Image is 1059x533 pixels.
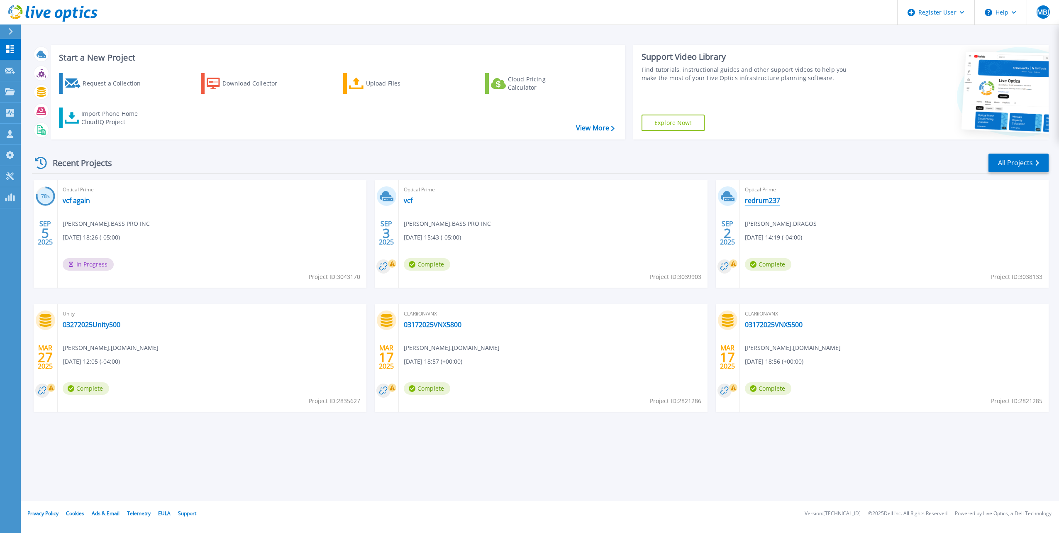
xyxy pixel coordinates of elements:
[92,510,120,517] a: Ads & Email
[745,357,803,366] span: [DATE] 18:56 (+00:00)
[745,258,791,271] span: Complete
[32,153,123,173] div: Recent Projects
[36,192,55,201] h3: 78
[404,309,703,318] span: CLARiiON/VNX
[63,343,159,352] span: [PERSON_NAME] , [DOMAIN_NAME]
[343,73,436,94] a: Upload Files
[720,218,735,248] div: SEP 2025
[805,511,861,516] li: Version: [TECHNICAL_ID]
[63,196,90,205] a: vcf again
[383,230,390,237] span: 3
[83,75,149,92] div: Request a Collection
[745,219,817,228] span: [PERSON_NAME] , DRAGOS
[508,75,574,92] div: Cloud Pricing Calculator
[38,354,53,361] span: 27
[745,196,780,205] a: redrum237
[63,309,361,318] span: Unity
[27,510,59,517] a: Privacy Policy
[404,219,491,228] span: [PERSON_NAME] , BASS PRO INC
[63,219,150,228] span: [PERSON_NAME] , BASS PRO INC
[745,320,803,329] a: 03172025VNX5500
[745,343,841,352] span: [PERSON_NAME] , [DOMAIN_NAME]
[642,115,705,131] a: Explore Now!
[404,357,462,366] span: [DATE] 18:57 (+00:00)
[745,382,791,395] span: Complete
[404,343,500,352] span: [PERSON_NAME] , [DOMAIN_NAME]
[378,342,394,372] div: MAR 2025
[404,258,450,271] span: Complete
[404,233,461,242] span: [DATE] 15:43 (-05:00)
[576,124,615,132] a: View More
[158,510,171,517] a: EULA
[642,51,856,62] div: Support Video Library
[63,233,120,242] span: [DATE] 18:26 (-05:00)
[47,194,50,199] span: %
[59,73,151,94] a: Request a Collection
[201,73,293,94] a: Download Collector
[37,218,53,248] div: SEP 2025
[366,75,432,92] div: Upload Files
[63,382,109,395] span: Complete
[1037,9,1049,15] span: MBJ
[745,233,802,242] span: [DATE] 14:19 (-04:00)
[378,218,394,248] div: SEP 2025
[642,66,856,82] div: Find tutorials, instructional guides and other support videos to help you make the most of your L...
[720,342,735,372] div: MAR 2025
[81,110,146,126] div: Import Phone Home CloudIQ Project
[222,75,289,92] div: Download Collector
[868,511,947,516] li: © 2025 Dell Inc. All Rights Reserved
[404,382,450,395] span: Complete
[991,396,1042,406] span: Project ID: 2821285
[59,53,614,62] h3: Start a New Project
[955,511,1052,516] li: Powered by Live Optics, a Dell Technology
[650,396,701,406] span: Project ID: 2821286
[63,320,120,329] a: 03272025Unity500
[63,185,361,194] span: Optical Prime
[404,320,461,329] a: 03172025VNX5800
[41,230,49,237] span: 5
[745,309,1044,318] span: CLARiiON/VNX
[178,510,196,517] a: Support
[309,272,360,281] span: Project ID: 3043170
[404,185,703,194] span: Optical Prime
[127,510,151,517] a: Telemetry
[63,258,114,271] span: In Progress
[991,272,1042,281] span: Project ID: 3038133
[66,510,84,517] a: Cookies
[309,396,360,406] span: Project ID: 2835627
[379,354,394,361] span: 17
[37,342,53,372] div: MAR 2025
[404,196,412,205] a: vcf
[720,354,735,361] span: 17
[724,230,731,237] span: 2
[650,272,701,281] span: Project ID: 3039903
[988,154,1049,172] a: All Projects
[485,73,578,94] a: Cloud Pricing Calculator
[745,185,1044,194] span: Optical Prime
[63,357,120,366] span: [DATE] 12:05 (-04:00)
